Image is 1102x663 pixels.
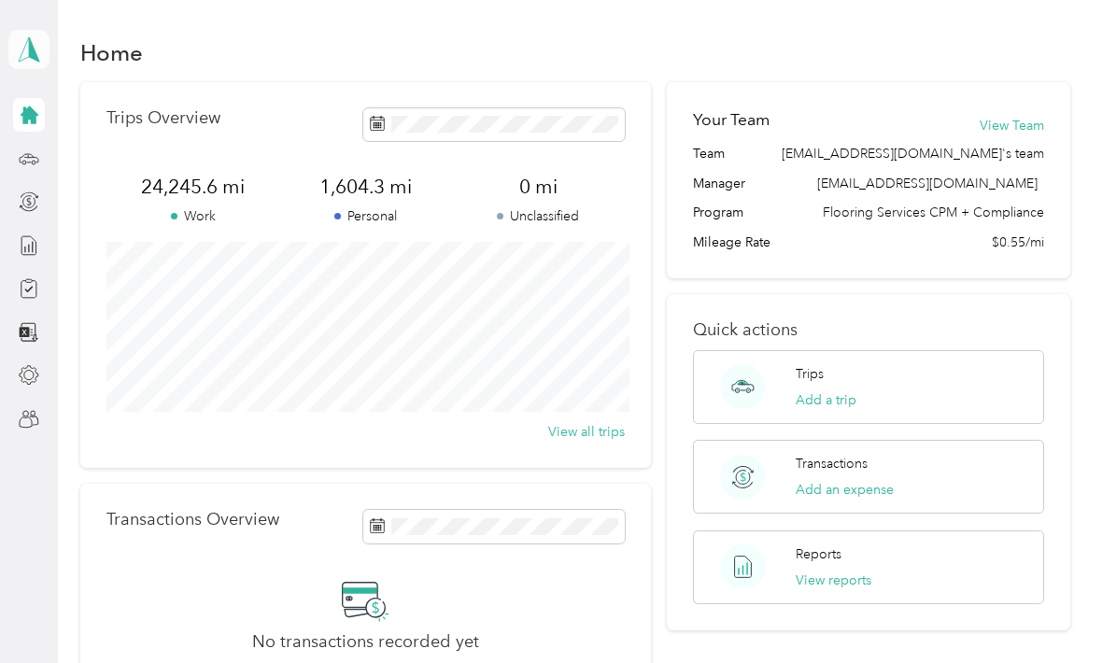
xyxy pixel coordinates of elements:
button: View all trips [548,422,625,442]
p: Quick actions [693,320,1043,340]
p: Transactions Overview [106,510,279,529]
span: Program [693,203,743,222]
p: Trips [796,364,824,384]
span: Mileage Rate [693,233,770,252]
button: View Team [980,116,1044,135]
p: Reports [796,544,841,564]
button: Add an expense [796,480,894,500]
span: 24,245.6 mi [106,174,279,200]
iframe: Everlance-gr Chat Button Frame [997,558,1102,663]
span: Team [693,144,725,163]
p: Personal [279,206,452,226]
span: 0 mi [452,174,625,200]
span: [EMAIL_ADDRESS][DOMAIN_NAME] [817,176,1038,191]
p: Work [106,206,279,226]
h1: Home [80,43,143,63]
h2: No transactions recorded yet [252,632,479,652]
p: Trips Overview [106,108,220,128]
span: $0.55/mi [992,233,1044,252]
span: [EMAIL_ADDRESS][DOMAIN_NAME]'s team [782,144,1044,163]
span: Flooring Services CPM + Compliance [823,203,1044,222]
p: Transactions [796,454,868,473]
span: Manager [693,174,745,193]
span: 1,604.3 mi [279,174,452,200]
button: View reports [796,571,871,590]
p: Unclassified [452,206,625,226]
h2: Your Team [693,108,770,132]
button: Add a trip [796,390,856,410]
